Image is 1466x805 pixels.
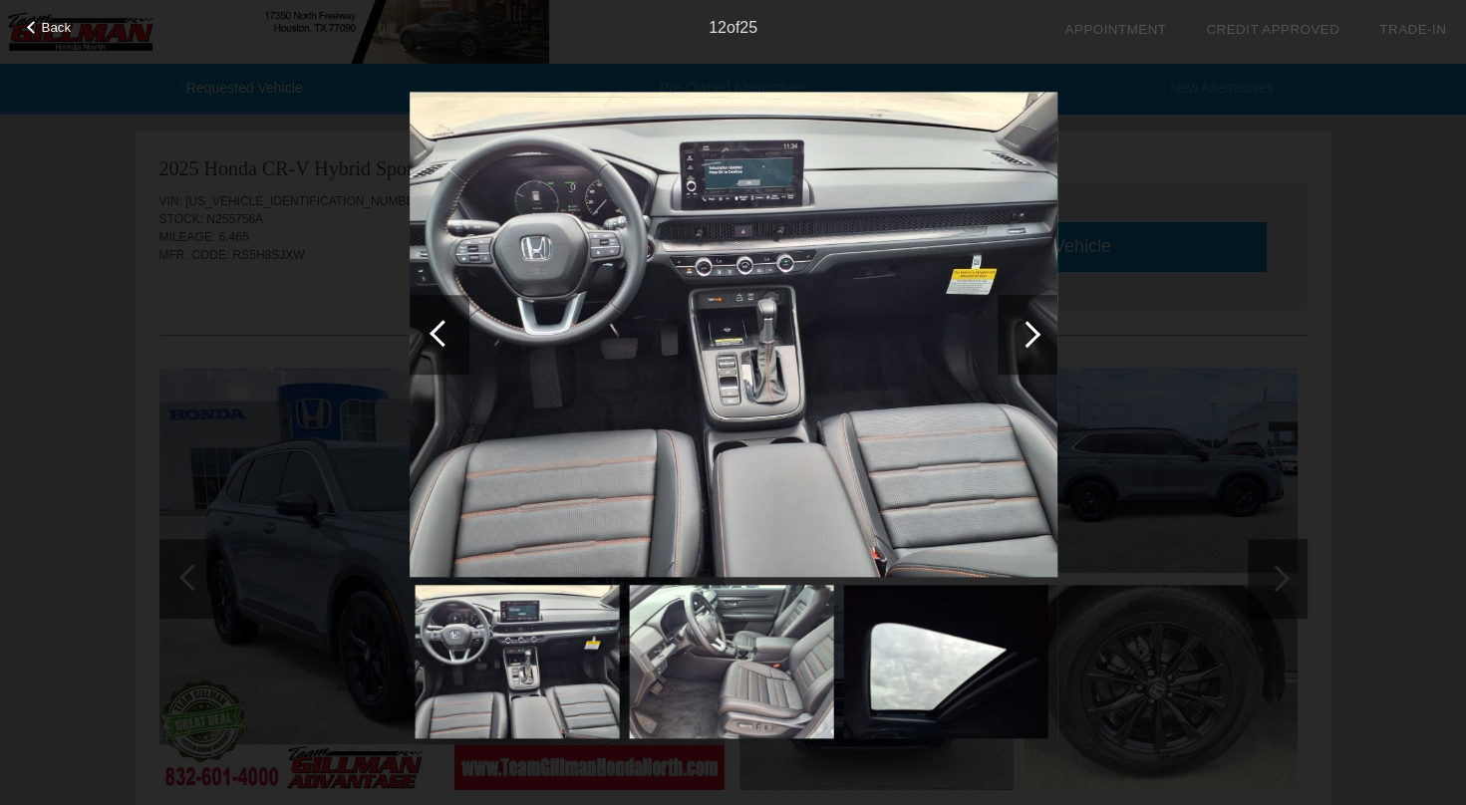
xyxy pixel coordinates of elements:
[1206,22,1339,37] a: Credit Approved
[415,585,619,738] img: image.aspx
[739,19,757,36] span: 25
[709,19,727,36] span: 12
[1379,22,1446,37] a: Trade-In
[42,20,72,35] span: Back
[1064,22,1166,37] a: Appointment
[410,92,1057,578] img: image.aspx
[629,585,833,738] img: image.aspx
[843,585,1047,738] img: image.aspx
